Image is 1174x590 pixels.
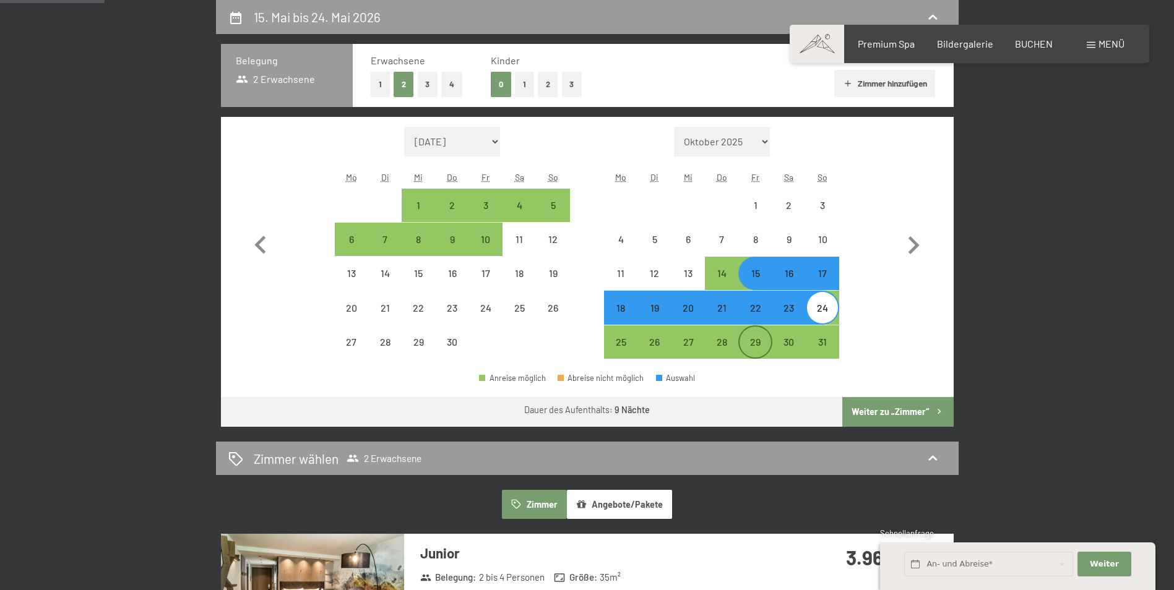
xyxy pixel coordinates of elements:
button: Weiter [1077,552,1131,577]
h2: Zimmer wählen [254,450,339,468]
div: Anreise nicht möglich [503,291,536,324]
button: Zimmer hinzufügen [834,70,935,97]
div: Mon Apr 27 2026 [335,325,368,359]
div: Anreise nicht möglich [503,223,536,256]
abbr: Sonntag [818,172,827,182]
button: Weiter zu „Zimmer“ [842,397,953,427]
div: 27 [336,337,367,368]
div: Anreise nicht möglich [436,291,469,324]
div: Mon May 11 2026 [604,257,637,290]
button: Angebote/Pakete [567,490,672,518]
div: 5 [537,200,568,231]
span: Menü [1098,38,1124,49]
div: Anreise möglich [705,291,738,324]
abbr: Mittwoch [414,172,423,182]
button: 1 [515,72,534,97]
div: Tue May 19 2026 [638,291,671,324]
div: 6 [673,234,704,265]
div: 7 [369,234,400,265]
span: 35 m² [600,571,621,584]
div: Sat May 23 2026 [772,291,806,324]
div: 11 [605,268,636,299]
button: Nächster Monat [896,127,931,359]
div: 4 [605,234,636,265]
div: Anreise nicht möglich [806,189,839,222]
div: 19 [537,268,568,299]
button: 2 [538,72,558,97]
div: Wed May 20 2026 [671,291,705,324]
div: Thu Apr 09 2026 [436,223,469,256]
div: 27 [673,337,704,368]
div: Anreise möglich [806,291,839,324]
div: Anreise möglich [806,325,839,359]
abbr: Mittwoch [684,172,693,182]
span: 2 Erwachsene [347,452,421,464]
span: 2 Erwachsene [236,72,316,86]
div: 28 [369,337,400,368]
div: Anreise nicht möglich [368,325,402,359]
div: 23 [774,303,805,334]
div: 4 [504,200,535,231]
div: Auswahl [656,374,696,382]
div: Thu May 14 2026 [705,257,738,290]
span: 2 bis 4 Personen [479,571,545,584]
div: Anreise nicht möglich [536,291,569,324]
div: Wed May 27 2026 [671,325,705,359]
div: Anreise nicht möglich [335,257,368,290]
div: 7 [706,234,737,265]
div: Anreise möglich [806,257,839,290]
div: Wed May 06 2026 [671,223,705,256]
abbr: Samstag [515,172,524,182]
span: Erwachsene [371,54,425,66]
div: Anreise nicht möglich [772,189,806,222]
div: 8 [403,234,434,265]
div: Anreise nicht möglich [536,223,569,256]
div: Sat Apr 04 2026 [503,189,536,222]
div: Anreise nicht möglich [402,291,435,324]
div: 9 [437,234,468,265]
div: Anreise nicht möglich [436,257,469,290]
div: Thu Apr 23 2026 [436,291,469,324]
div: Anreise möglich [469,223,503,256]
div: Anreise möglich [671,325,705,359]
div: 25 [504,303,535,334]
div: Anreise nicht möglich [738,223,772,256]
div: 1 [740,200,770,231]
div: 22 [403,303,434,334]
strong: Größe : [554,571,597,584]
div: Fri May 29 2026 [738,325,772,359]
div: Anreise nicht möglich [604,257,637,290]
div: Tue May 26 2026 [638,325,671,359]
div: Thu May 07 2026 [705,223,738,256]
div: 29 [740,337,770,368]
a: BUCHEN [1015,38,1053,49]
div: 10 [470,234,501,265]
div: 8 [740,234,770,265]
div: Anreise nicht möglich [335,325,368,359]
abbr: Freitag [751,172,759,182]
div: Anreise möglich [772,291,806,324]
div: Anreise möglich [638,325,671,359]
div: Anreise nicht möglich [806,223,839,256]
div: 3 [807,200,838,231]
div: Mon Apr 06 2026 [335,223,368,256]
div: Anreise möglich [638,291,671,324]
abbr: Donnerstag [447,172,457,182]
div: Anreise möglich [738,257,772,290]
div: 21 [706,303,737,334]
div: 2 [774,200,805,231]
div: 11 [504,234,535,265]
abbr: Donnerstag [717,172,727,182]
div: Sat Apr 11 2026 [503,223,536,256]
div: Anreise nicht möglich [469,291,503,324]
div: Anreise möglich [368,223,402,256]
span: Bildergalerie [937,38,993,49]
div: 26 [639,337,670,368]
div: Sun Apr 12 2026 [536,223,569,256]
div: Tue Apr 14 2026 [368,257,402,290]
div: Anreise möglich [738,291,772,324]
abbr: Montag [615,172,626,182]
div: 13 [673,268,704,299]
span: Kinder [491,54,520,66]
